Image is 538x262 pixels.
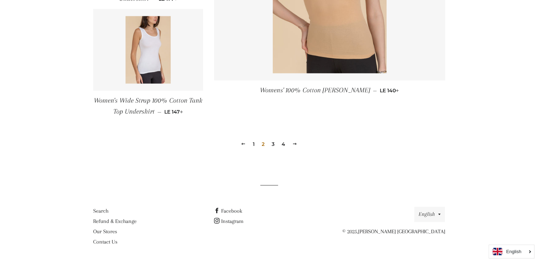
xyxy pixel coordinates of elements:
i: English [506,249,521,254]
a: 1 [250,139,257,149]
a: Facebook [214,208,242,214]
span: — [157,109,161,115]
span: Women's Wide Strap 100% Cotton Tank Top Undershirt [94,97,202,115]
span: LE 147 [164,109,183,115]
p: © 2025, [335,227,445,236]
a: 4 [279,139,288,149]
span: — [373,87,377,94]
button: English [414,207,445,222]
a: Refund & Exchange [93,218,137,224]
a: Womens' 100% Cotton [PERSON_NAME] — LE 140 [214,80,445,100]
a: English [492,248,531,255]
a: Search [93,208,108,214]
a: Our Stores [93,228,117,235]
span: LE 140 [380,87,399,94]
a: Contact Us [93,239,117,245]
a: [PERSON_NAME] [GEOGRAPHIC_DATA] [358,228,445,235]
a: 3 [269,139,277,149]
a: Instagram [214,218,243,224]
span: 2 [259,139,267,149]
a: Women's Wide Strap 100% Cotton Tank Top Undershirt — LE 147 [93,91,203,122]
span: Womens' 100% Cotton [PERSON_NAME] [260,86,370,94]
